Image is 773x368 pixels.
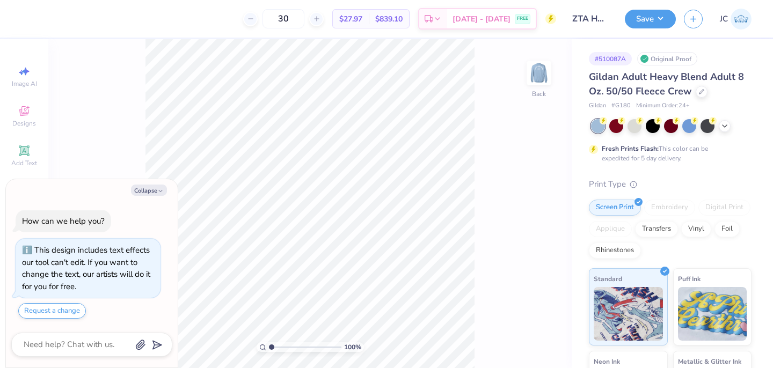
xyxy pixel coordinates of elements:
[589,178,752,190] div: Print Type
[720,13,728,25] span: JC
[644,200,695,216] div: Embroidery
[453,13,511,25] span: [DATE] - [DATE]
[731,9,752,30] img: Julia Cox
[532,89,546,99] div: Back
[517,15,528,23] span: FREE
[22,245,150,292] div: This design includes text effects our tool can't edit. If you want to change the text, our artist...
[681,221,711,237] div: Vinyl
[714,221,740,237] div: Foil
[564,8,617,30] input: Untitled Design
[12,119,36,128] span: Designs
[262,9,304,28] input: – –
[636,101,690,111] span: Minimum Order: 24 +
[611,101,631,111] span: # G180
[678,273,701,284] span: Puff Ink
[602,144,659,153] strong: Fresh Prints Flash:
[375,13,403,25] span: $839.10
[589,101,606,111] span: Gildan
[589,70,744,98] span: Gildan Adult Heavy Blend Adult 8 Oz. 50/50 Fleece Crew
[339,13,362,25] span: $27.97
[11,159,37,167] span: Add Text
[18,303,86,319] button: Request a change
[594,356,620,367] span: Neon Ink
[589,52,632,65] div: # 510087A
[12,79,37,88] span: Image AI
[594,287,663,341] img: Standard
[589,242,641,259] div: Rhinestones
[720,9,752,30] a: JC
[602,144,734,163] div: This color can be expedited for 5 day delivery.
[678,356,741,367] span: Metallic & Glitter Ink
[344,342,361,352] span: 100 %
[678,287,747,341] img: Puff Ink
[589,200,641,216] div: Screen Print
[698,200,750,216] div: Digital Print
[594,273,622,284] span: Standard
[635,221,678,237] div: Transfers
[625,10,676,28] button: Save
[637,52,697,65] div: Original Proof
[22,216,105,226] div: How can we help you?
[589,221,632,237] div: Applique
[131,185,167,196] button: Collapse
[528,62,550,84] img: Back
